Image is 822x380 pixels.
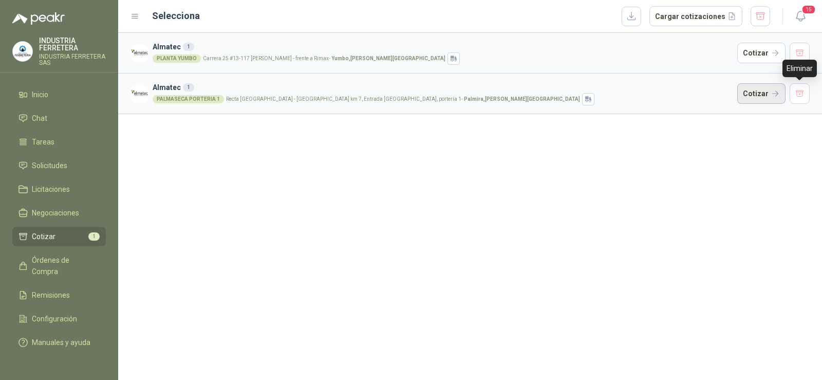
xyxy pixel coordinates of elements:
[12,227,106,246] a: Cotizar1
[39,37,106,51] p: INDUSTRIA FERRETERA
[12,85,106,104] a: Inicio
[32,313,77,324] span: Configuración
[32,113,47,124] span: Chat
[32,207,79,219] span: Negociaciones
[12,250,106,281] a: Órdenes de Compra
[130,44,148,62] img: Company Logo
[12,203,106,223] a: Negociaciones
[183,83,194,92] div: 1
[32,89,48,100] span: Inicio
[12,12,65,25] img: Logo peakr
[464,96,580,102] strong: Palmira , [PERSON_NAME][GEOGRAPHIC_DATA]
[12,285,106,305] a: Remisiones
[130,85,148,103] img: Company Logo
[203,56,445,61] p: Carrera 25 #13-117 [PERSON_NAME] - frente a Rimax -
[12,179,106,199] a: Licitaciones
[32,337,90,348] span: Manuales y ayuda
[183,43,194,51] div: 1
[153,82,733,93] h3: Almatec
[153,95,224,103] div: PALMASECA PORTERIA 1
[226,97,580,102] p: Recta [GEOGRAPHIC_DATA] - [GEOGRAPHIC_DATA] km 7, Entrada [GEOGRAPHIC_DATA], portería 1 -
[32,160,67,171] span: Solicitudes
[12,333,106,352] a: Manuales y ayuda
[649,6,742,27] button: Cargar cotizaciones
[791,7,810,26] button: 15
[32,255,96,277] span: Órdenes de Compra
[32,289,70,301] span: Remisiones
[32,136,54,148] span: Tareas
[32,184,70,195] span: Licitaciones
[153,55,201,63] div: PLANTA YUMBO
[88,232,100,241] span: 1
[39,53,106,66] p: INDUSTRIA FERRETERA SAS
[13,42,32,61] img: Company Logo
[331,56,445,61] strong: Yumbo , [PERSON_NAME][GEOGRAPHIC_DATA]
[12,156,106,175] a: Solicitudes
[782,60,817,77] div: Eliminar
[801,5,816,14] span: 15
[32,231,55,242] span: Cotizar
[12,108,106,128] a: Chat
[12,309,106,329] a: Configuración
[12,132,106,152] a: Tareas
[152,9,200,23] h2: Selecciona
[737,83,786,104] button: Cotizar
[737,43,786,63] button: Cotizar
[153,41,733,52] h3: Almatec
